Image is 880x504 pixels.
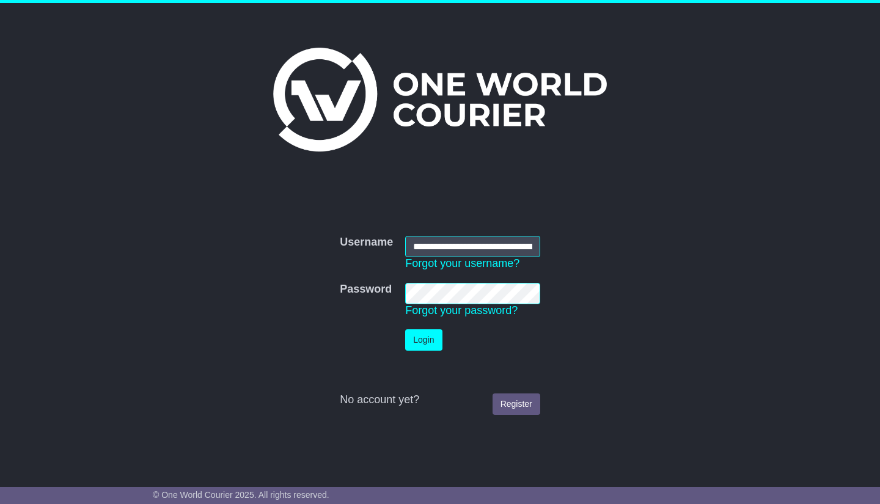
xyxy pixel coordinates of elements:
span: © One World Courier 2025. All rights reserved. [153,490,329,500]
a: Register [493,393,540,415]
label: Password [340,283,392,296]
div: No account yet? [340,393,540,407]
button: Login [405,329,442,351]
label: Username [340,236,393,249]
img: One World [273,48,607,152]
a: Forgot your username? [405,257,519,269]
a: Forgot your password? [405,304,518,316]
